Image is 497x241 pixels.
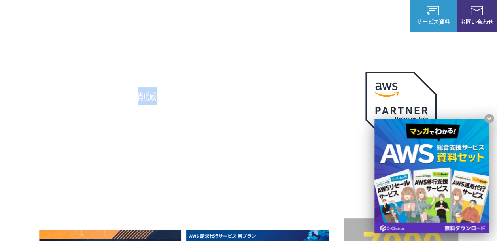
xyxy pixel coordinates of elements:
[171,12,201,20] p: サービス
[365,72,437,143] img: AWSプレミアティアサービスパートナー
[457,17,497,26] span: お問い合わせ
[410,17,457,26] span: サービス資料
[80,4,128,28] span: NHN テコラス AWS総合支援サービス
[380,12,402,20] a: ログイン
[39,87,344,122] p: AWSの導入からコスト削減、 構成・運用の最適化からデータ活用まで 規模や業種業態を問わない マネージドサービスで
[217,12,280,20] p: 業種別ソリューション
[356,152,446,183] p: 最上位プレミアティア サービスパートナー
[296,12,318,20] a: 導入事例
[12,4,128,28] a: AWS総合支援サービス C-Chorus NHN テコラスAWS総合支援サービス
[39,130,344,206] h1: AWS ジャーニーの 成功を実現
[334,12,364,20] p: ナレッジ
[471,6,483,15] img: お問い合わせ
[427,6,439,15] img: AWS総合支援サービス C-Chorus サービス資料
[136,12,155,20] p: 強み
